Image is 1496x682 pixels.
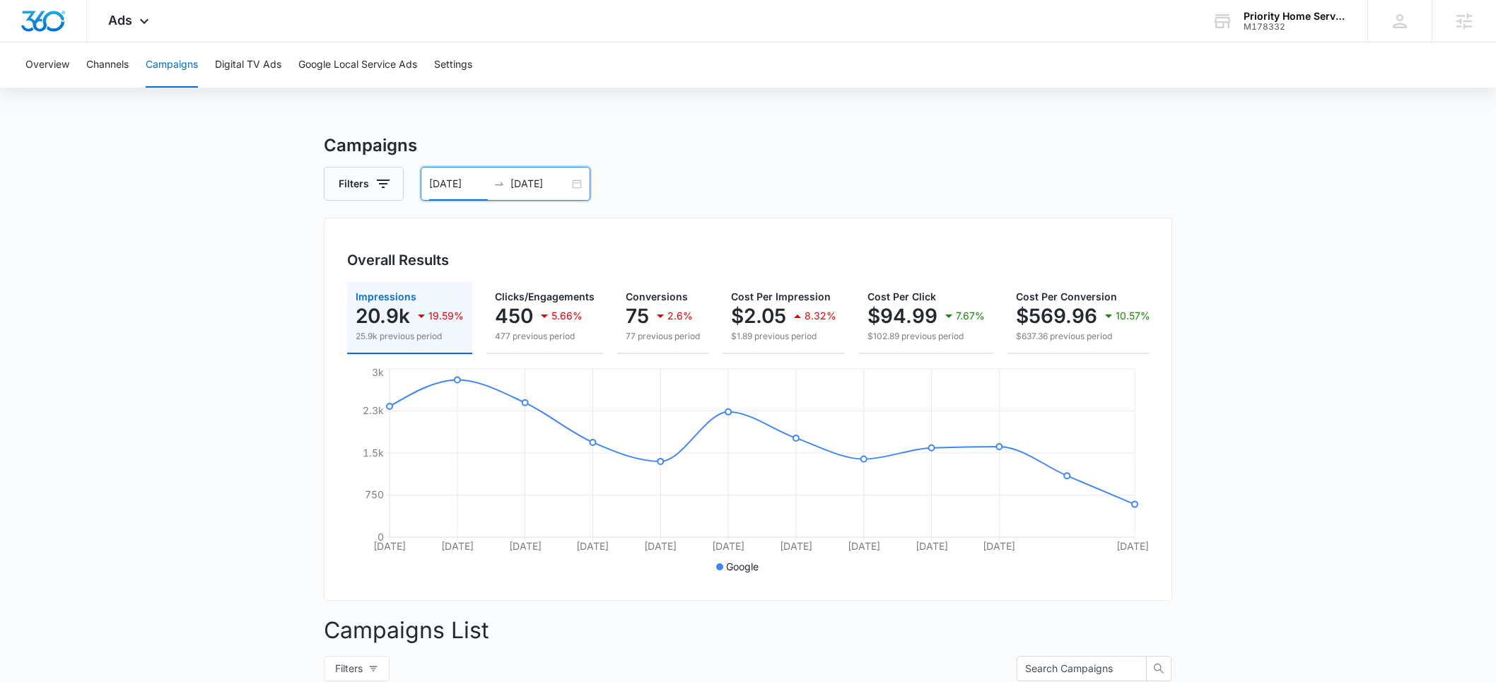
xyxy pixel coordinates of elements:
[347,249,449,271] h3: Overall Results
[644,540,677,552] tspan: [DATE]
[1025,661,1127,676] input: Search Campaigns
[510,176,569,192] input: End date
[363,404,384,416] tspan: 2.3k
[805,311,836,321] p: 8.32%
[428,311,464,321] p: 19.59%
[493,178,505,189] span: to
[780,540,812,552] tspan: [DATE]
[867,330,985,343] p: $102.89 previous period
[324,613,1172,647] p: Campaigns List
[356,305,410,327] p: 20.9k
[983,540,1015,552] tspan: [DATE]
[1116,311,1150,321] p: 10.57%
[1016,305,1097,327] p: $569.96
[335,661,363,676] span: Filters
[626,290,688,302] span: Conversions
[324,167,404,201] button: Filters
[108,13,132,28] span: Ads
[324,133,1172,158] h3: Campaigns
[495,330,595,343] p: 477 previous period
[1244,11,1347,22] div: account name
[916,540,948,552] tspan: [DATE]
[356,290,416,302] span: Impressions
[509,540,542,552] tspan: [DATE]
[626,305,649,327] p: 75
[1146,656,1171,681] button: search
[731,330,836,343] p: $1.89 previous period
[365,488,384,500] tspan: 750
[86,42,129,88] button: Channels
[712,540,744,552] tspan: [DATE]
[215,42,281,88] button: Digital TV Ads
[363,447,384,459] tspan: 1.5k
[495,290,595,302] span: Clicks/Engagements
[441,540,474,552] tspan: [DATE]
[324,656,390,681] button: Filters
[1116,540,1149,552] tspan: [DATE]
[1016,330,1150,343] p: $637.36 previous period
[956,311,985,321] p: 7.67%
[373,540,406,552] tspan: [DATE]
[434,42,472,88] button: Settings
[551,311,583,321] p: 5.66%
[667,311,693,321] p: 2.6%
[495,305,533,327] p: 450
[1244,22,1347,32] div: account id
[1147,663,1171,674] span: search
[867,305,937,327] p: $94.99
[1016,290,1117,302] span: Cost Per Conversion
[493,178,505,189] span: swap-right
[731,305,786,327] p: $2.05
[378,531,384,543] tspan: 0
[429,176,488,192] input: Start date
[867,290,936,302] span: Cost Per Click
[25,42,69,88] button: Overview
[146,42,198,88] button: Campaigns
[626,330,700,343] p: 77 previous period
[298,42,417,88] button: Google Local Service Ads
[848,540,880,552] tspan: [DATE]
[726,559,759,574] p: Google
[576,540,609,552] tspan: [DATE]
[356,330,464,343] p: 25.9k previous period
[731,290,831,302] span: Cost Per Impression
[372,366,384,378] tspan: 3k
